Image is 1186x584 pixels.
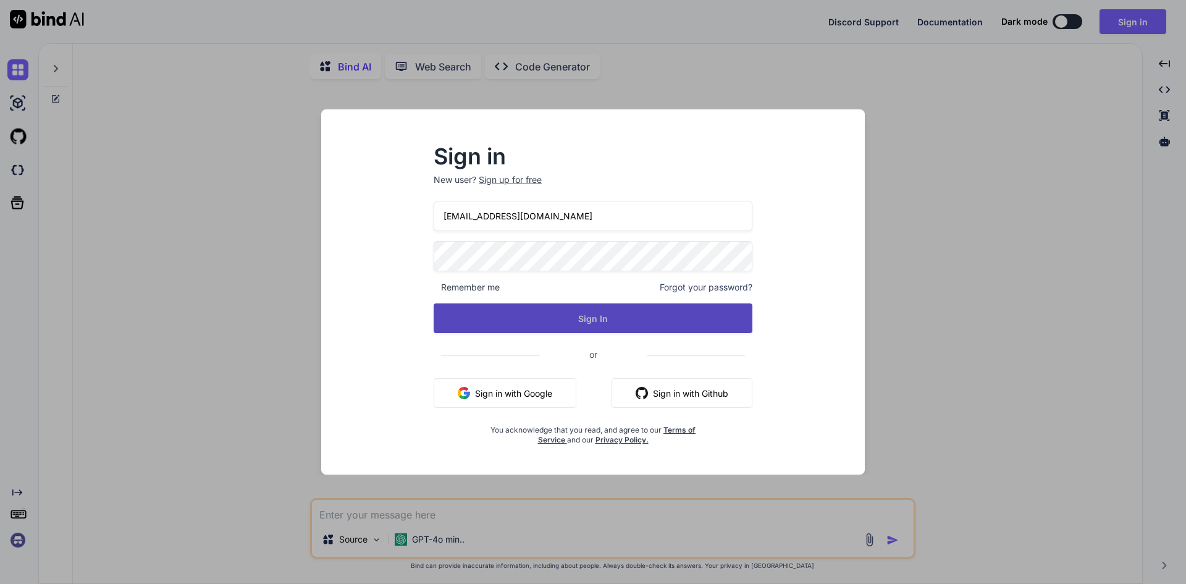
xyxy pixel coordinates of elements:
[434,303,752,333] button: Sign In
[434,146,752,166] h2: Sign in
[595,435,649,444] a: Privacy Policy.
[434,281,500,294] span: Remember me
[434,378,576,408] button: Sign in with Google
[434,174,752,201] p: New user?
[612,378,752,408] button: Sign in with Github
[487,418,699,445] div: You acknowledge that you read, and agree to our and our
[636,387,648,399] img: github
[479,174,542,186] div: Sign up for free
[538,425,696,444] a: Terms of Service
[434,201,752,231] input: Login or Email
[540,339,647,370] span: or
[660,281,752,294] span: Forgot your password?
[458,387,470,399] img: google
